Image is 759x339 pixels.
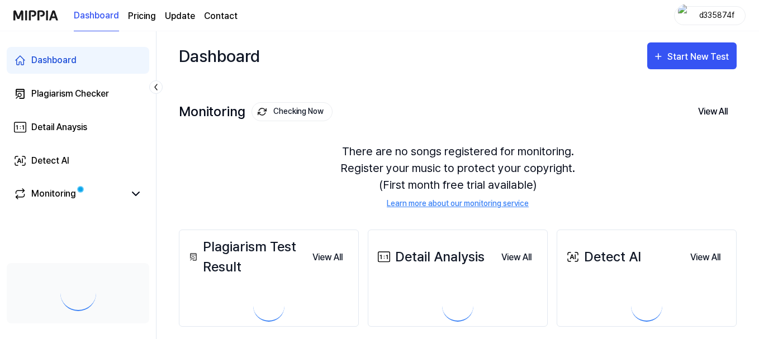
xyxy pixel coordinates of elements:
[252,102,333,121] button: Checking Now
[695,9,738,21] div: d335874f
[375,247,485,267] div: Detail Analysis
[647,42,737,69] button: Start New Test
[681,246,729,269] button: View All
[667,50,731,64] div: Start New Test
[179,130,737,223] div: There are no songs registered for monitoring. Register your music to protect your copyright. (Fir...
[678,4,691,27] img: profile
[564,247,641,267] div: Detect AI
[31,187,76,200] div: Monitoring
[179,42,260,69] div: Dashboard
[128,9,156,23] a: Pricing
[303,246,352,269] button: View All
[7,147,149,174] a: Detect AI
[31,87,109,101] div: Plagiarism Checker
[74,1,119,31] a: Dashboard
[7,114,149,141] a: Detail Anaysis
[7,80,149,107] a: Plagiarism Checker
[13,187,125,200] a: Monitoring
[674,6,746,25] button: profiled335874f
[7,47,149,74] a: Dashboard
[689,100,737,123] button: View All
[31,154,69,168] div: Detect AI
[31,121,87,134] div: Detail Anaysis
[258,107,267,116] img: monitoring Icon
[31,54,77,67] div: Dashboard
[387,198,529,209] a: Learn more about our monitoring service
[165,9,195,23] a: Update
[186,237,303,277] div: Plagiarism Test Result
[204,9,238,23] a: Contact
[492,246,540,269] button: View All
[179,102,333,121] div: Monitoring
